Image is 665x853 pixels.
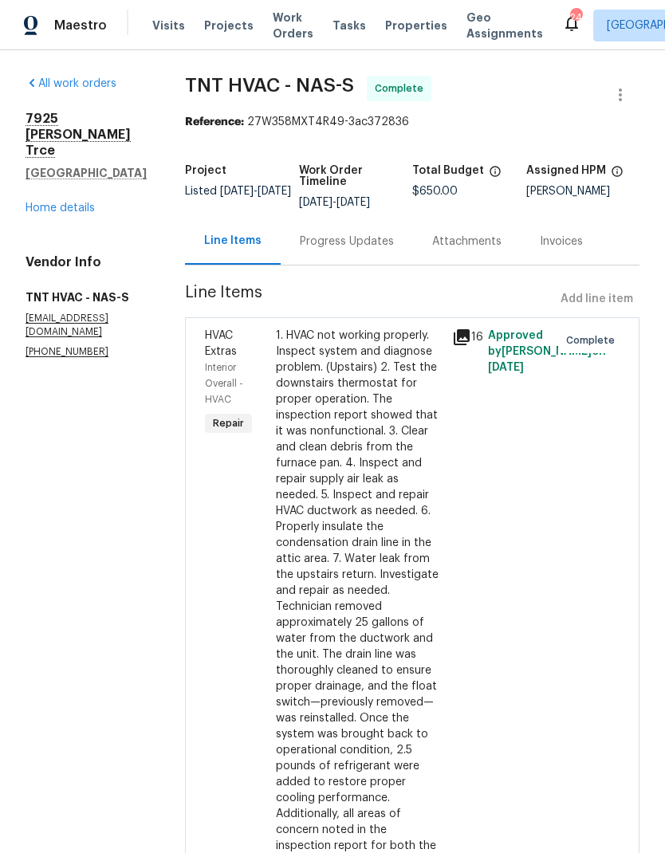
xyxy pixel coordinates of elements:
[207,415,250,431] span: Repair
[611,165,624,186] span: The hpm assigned to this work order.
[488,330,606,373] span: Approved by [PERSON_NAME] on
[220,186,254,197] span: [DATE]
[185,285,554,314] span: Line Items
[489,165,502,186] span: The total cost of line items that have been proposed by Opendoor. This sum includes line items th...
[526,186,640,197] div: [PERSON_NAME]
[375,81,430,96] span: Complete
[204,18,254,33] span: Projects
[26,202,95,214] a: Home details
[432,234,502,250] div: Attachments
[412,165,484,176] h5: Total Budget
[220,186,291,197] span: -
[412,186,458,197] span: $650.00
[26,254,147,270] h4: Vendor Info
[204,233,262,249] div: Line Items
[26,289,147,305] h5: TNT HVAC - NAS-S
[299,165,413,187] h5: Work Order Timeline
[299,197,332,208] span: [DATE]
[300,234,394,250] div: Progress Updates
[336,197,370,208] span: [DATE]
[488,362,524,373] span: [DATE]
[185,114,639,130] div: 27W358MXT4R49-3ac372836
[205,363,243,404] span: Interior Overall - HVAC
[570,10,581,26] div: 24
[273,10,313,41] span: Work Orders
[385,18,447,33] span: Properties
[152,18,185,33] span: Visits
[185,76,354,95] span: TNT HVAC - NAS-S
[185,186,291,197] span: Listed
[205,330,237,357] span: HVAC Extras
[466,10,543,41] span: Geo Assignments
[332,20,366,31] span: Tasks
[540,234,583,250] div: Invoices
[185,116,244,128] b: Reference:
[566,332,621,348] span: Complete
[452,328,478,347] div: 16
[299,197,370,208] span: -
[185,165,226,176] h5: Project
[258,186,291,197] span: [DATE]
[26,78,116,89] a: All work orders
[54,18,107,33] span: Maestro
[526,165,606,176] h5: Assigned HPM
